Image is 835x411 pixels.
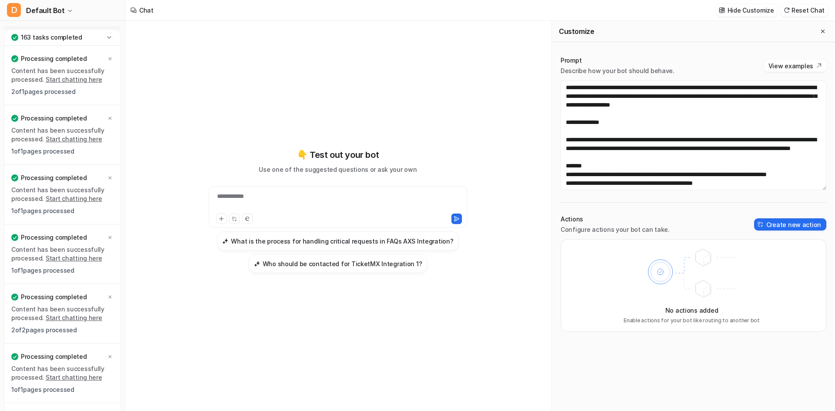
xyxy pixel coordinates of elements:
[728,6,774,15] p: Hide Customize
[561,56,675,65] p: Prompt
[46,135,102,143] a: Start chatting here
[11,126,114,144] p: Content has been successfully processed.
[139,6,154,15] div: Chat
[818,26,828,37] button: Close flyout
[754,218,826,231] button: Create new action
[263,259,422,268] h3: Who should be contacted for TicketMX Integration 1?
[11,207,114,215] p: 1 of 1 pages processed
[21,352,87,361] p: Processing completed
[758,221,764,227] img: create-action-icon.svg
[11,67,114,84] p: Content has been successfully processed.
[21,54,87,63] p: Processing completed
[217,231,458,251] button: What is the process for handling critical requests in FAQs AXS Integration?What is the process fo...
[561,67,675,75] p: Describe how your bot should behave.
[254,261,260,267] img: Who should be contacted for TicketMX Integration 1?
[46,374,102,381] a: Start chatting here
[11,245,114,263] p: Content has been successfully processed.
[249,254,428,273] button: Who should be contacted for TicketMX Integration 1?Who should be contacted for TicketMX Integrati...
[561,215,670,224] p: Actions
[26,4,65,17] span: Default Bot
[21,174,87,182] p: Processing completed
[21,33,82,42] p: 163 tasks completed
[46,254,102,262] a: Start chatting here
[561,225,670,234] p: Configure actions your bot can take.
[624,317,760,324] p: Enable actions for your bot like routing to another bot
[21,293,87,301] p: Processing completed
[3,26,121,38] a: Chat
[11,305,114,322] p: Content has been successfully processed.
[259,165,417,174] p: Use one of the suggested questions or ask your own
[719,7,725,13] img: customize
[784,7,790,13] img: reset
[46,314,102,321] a: Start chatting here
[11,326,114,334] p: 2 of 2 pages processed
[781,4,828,17] button: Reset Chat
[11,364,114,382] p: Content has been successfully processed.
[11,147,114,156] p: 1 of 1 pages processed
[11,186,114,203] p: Content has been successfully processed.
[11,266,114,275] p: 1 of 1 pages processed
[21,233,87,242] p: Processing completed
[764,60,826,72] button: View examples
[231,237,453,246] h3: What is the process for handling critical requests in FAQs AXS Integration?
[559,27,594,36] h2: Customize
[46,195,102,202] a: Start chatting here
[297,148,379,161] p: 👇 Test out your bot
[11,87,114,96] p: 2 of 1 pages processed
[665,306,718,315] p: No actions added
[46,76,102,83] a: Start chatting here
[11,385,114,394] p: 1 of 1 pages processed
[222,238,228,244] img: What is the process for handling critical requests in FAQs AXS Integration?
[21,114,87,123] p: Processing completed
[716,4,778,17] button: Hide Customize
[7,3,21,17] span: D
